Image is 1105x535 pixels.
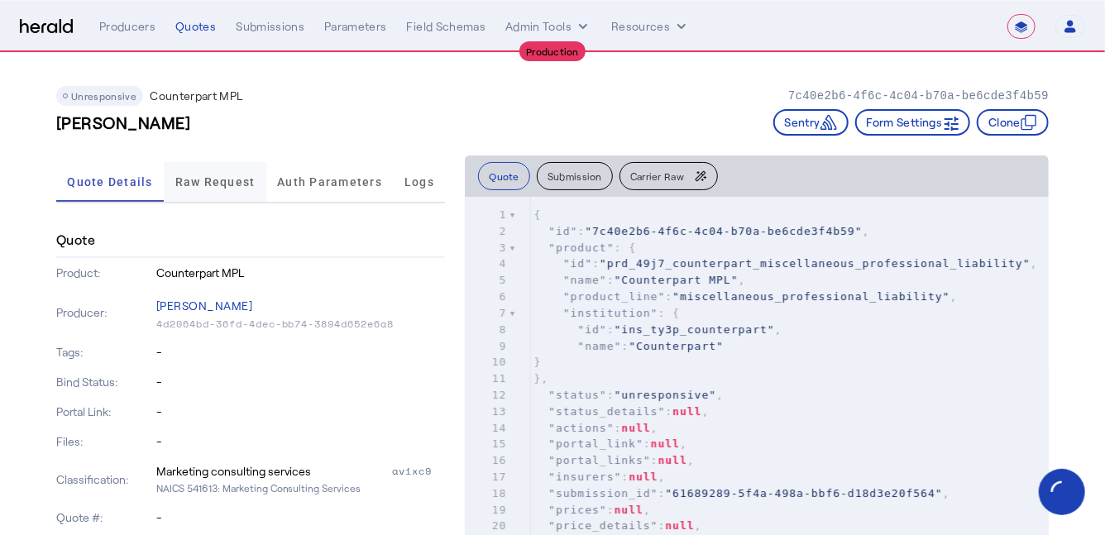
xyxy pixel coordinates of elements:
[465,420,509,437] div: 14
[600,257,1031,270] span: "prd_49j7_counterpart_miscellaneous_professional_liability"
[533,519,701,532] span: : ,
[465,387,509,404] div: 12
[156,374,446,390] p: -
[465,469,509,485] div: 17
[533,257,1037,270] span: : ,
[533,372,548,385] span: },
[533,454,694,466] span: : ,
[56,374,153,390] p: Bind Status:
[277,176,382,188] span: Auth Parameters
[788,88,1049,104] p: 7c40e2b6-4f6c-4c04-b70a-be6cde3f4b59
[977,109,1049,136] button: Clone
[175,176,256,188] span: Raw Request
[563,290,666,303] span: "product_line"
[533,307,680,319] span: : {
[56,111,191,134] h3: [PERSON_NAME]
[533,274,745,286] span: : ,
[533,422,658,434] span: : ,
[56,265,153,281] p: Product:
[548,487,658,499] span: "submission_id"
[465,207,509,223] div: 1
[533,389,724,401] span: : ,
[533,437,686,450] span: : ,
[563,307,658,319] span: "institution"
[615,323,775,336] span: "ins_ty3p_counterpart"
[156,480,446,496] p: NAICS 541613: Marketing Consulting Services
[533,405,709,418] span: : ,
[629,471,658,483] span: null
[548,405,665,418] span: "status_details"
[548,241,614,254] span: "product"
[465,485,509,502] div: 18
[773,109,849,136] button: Sentry
[465,305,509,322] div: 7
[465,436,509,452] div: 15
[615,274,739,286] span: "Counterpart MPL"
[548,454,651,466] span: "portal_links"
[478,162,530,190] button: Quote
[99,18,155,35] div: Producers
[533,241,636,254] span: : {
[392,463,445,480] div: avixc9
[533,356,541,368] span: }
[156,509,446,526] p: -
[236,18,304,35] div: Submissions
[533,323,782,336] span: : ,
[519,41,586,61] div: Production
[651,437,680,450] span: null
[56,230,95,250] h4: Quote
[20,19,73,35] img: Herald Logo
[465,256,509,272] div: 4
[56,433,153,450] p: Files:
[465,223,509,240] div: 2
[407,18,486,35] div: Field Schemas
[156,265,446,281] p: Counterpart MPL
[156,404,446,420] p: -
[150,88,242,104] p: Counterpart MPL
[465,518,509,534] div: 20
[156,294,446,318] p: [PERSON_NAME]
[658,454,686,466] span: null
[465,370,509,387] div: 11
[67,176,152,188] span: Quote Details
[465,338,509,355] div: 9
[465,354,509,370] div: 10
[630,171,684,181] span: Carrier Raw
[665,487,942,499] span: "61689289-5f4a-498a-bbf6-d18d3e20f564"
[175,18,216,35] div: Quotes
[548,225,577,237] span: "id"
[619,162,718,190] button: Carrier Raw
[629,340,724,352] span: "Counterpart"
[563,257,592,270] span: "id"
[156,433,446,450] p: -
[156,318,446,331] p: 4d2064bd-36fd-4dec-bb74-3894d652e6a8
[533,290,957,303] span: : ,
[465,240,509,256] div: 3
[548,504,607,516] span: "prices"
[465,404,509,420] div: 13
[548,422,614,434] span: "actions"
[533,487,950,499] span: : ,
[615,389,717,401] span: "unresponsive"
[611,18,690,35] button: Resources dropdown menu
[56,471,153,488] p: Classification:
[465,272,509,289] div: 5
[71,90,136,102] span: Unresponsive
[533,225,869,237] span: : ,
[533,208,541,221] span: {
[56,404,153,420] p: Portal Link:
[577,323,606,336] span: "id"
[855,109,971,136] button: Form Settings
[533,471,665,483] span: : ,
[577,340,621,352] span: "name"
[465,452,509,469] div: 16
[465,289,509,305] div: 6
[537,162,613,190] button: Submission
[56,509,153,526] p: Quote #:
[563,274,607,286] span: "name"
[615,504,643,516] span: null
[548,437,643,450] span: "portal_link"
[548,471,621,483] span: "insurers"
[56,304,153,321] p: Producer:
[465,322,509,338] div: 8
